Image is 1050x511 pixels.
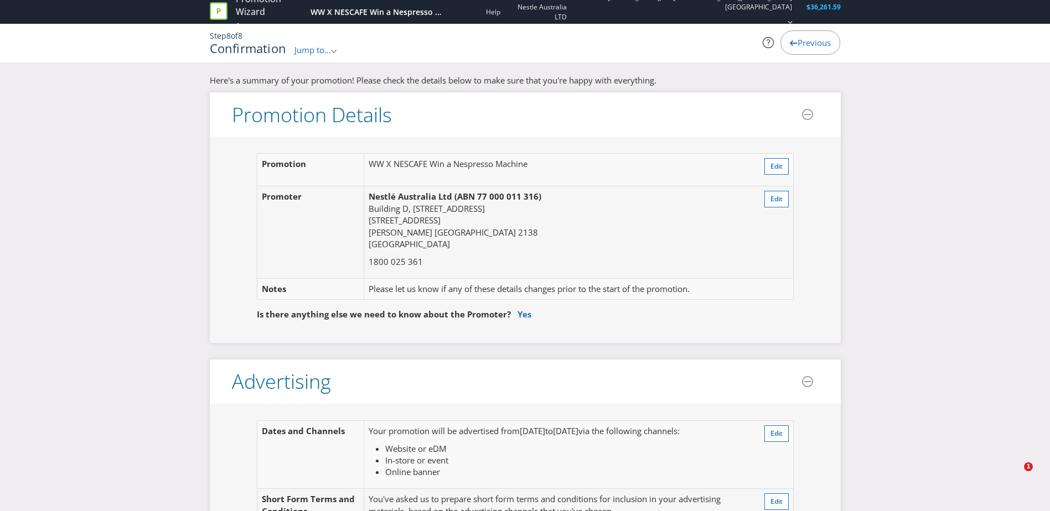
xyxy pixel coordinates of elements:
td: Please let us know if any of these details changes prior to the start of the promotion. [364,278,747,299]
span: [PERSON_NAME] [369,227,432,238]
span: [GEOGRAPHIC_DATA] [369,238,450,249]
td: Dates and Channels [257,420,364,489]
span: Website or eDM [385,443,446,454]
span: [DATE] [520,425,545,436]
button: Edit [764,158,789,175]
p: 1800 025 361 [369,256,742,268]
span: via the following channels: [578,425,680,436]
span: Edit [770,429,783,438]
button: Edit [764,493,789,510]
span: 8 [238,30,242,41]
span: (ABN 77 000 011 316) [454,191,541,202]
span: Jump to... [294,44,331,55]
button: Edit [764,425,789,442]
span: 8 [226,30,231,41]
span: In-store or event [385,455,448,466]
span: Edit [770,161,783,171]
h3: Promotion Details [232,104,392,126]
span: Edit [770,194,783,204]
a: Help [486,7,500,17]
span: to [545,425,553,436]
span: 2138 [518,227,538,238]
span: 1 [1024,462,1033,471]
span: Building D, [STREET_ADDRESS] [369,203,485,214]
span: [GEOGRAPHIC_DATA] [435,227,516,238]
span: Nestlé Australia Ltd [369,191,452,202]
a: Yes [518,309,531,320]
span: Edit [770,497,783,506]
span: of [231,30,238,41]
span: Is there anything else we need to know about the Promoter? [257,309,511,320]
span: Your promotion will be advertised from [369,425,520,436]
span: [DATE] [553,425,578,436]
span: Nestle Australia LTD [516,2,567,21]
span: Step [210,30,226,41]
td: WW X NESCAFE Win a Nespresso Machine [364,154,747,186]
p: Here's a summary of your promotion! Please check the details below to make sure that you're happy... [210,75,841,86]
span: [STREET_ADDRESS] [369,215,441,226]
span: Online banner [385,466,440,477]
iframe: Intercom live chat [1001,462,1028,489]
span: $36,261.59 [806,2,841,12]
button: Edit [764,191,789,207]
span: Promoter [262,191,302,202]
td: Promotion [257,154,364,186]
div: WW X NESCAFE Win a Nespresso Machine [311,7,443,18]
td: Notes [257,278,364,299]
h1: Confirmation [210,41,287,55]
span: Previous [798,37,831,48]
h3: Advertising [232,371,331,393]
